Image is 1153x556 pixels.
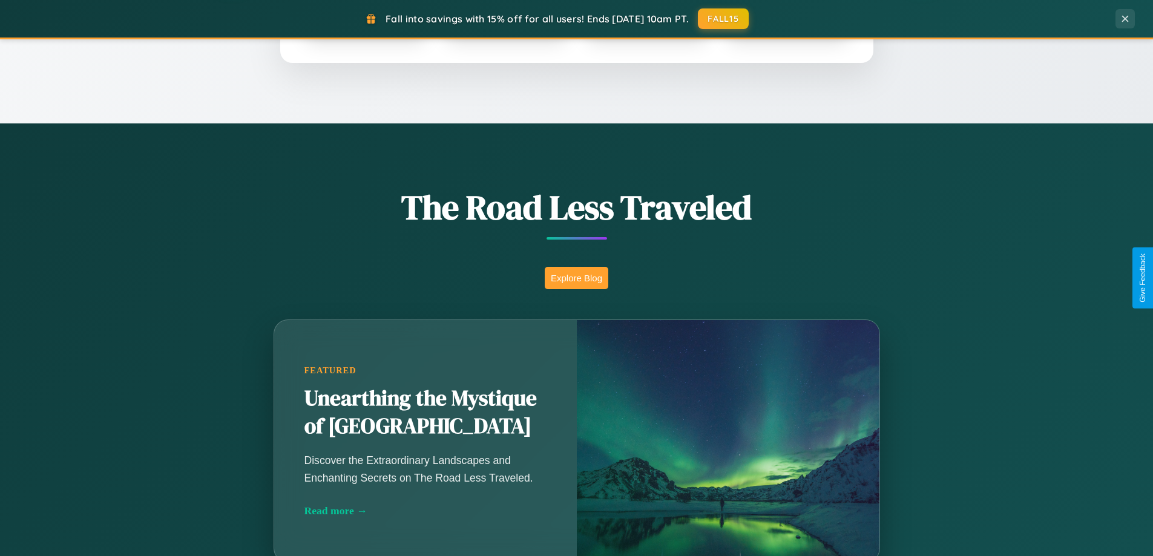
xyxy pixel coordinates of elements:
div: Read more → [304,505,547,517]
button: Explore Blog [545,267,608,289]
h1: The Road Less Traveled [214,184,940,231]
button: FALL15 [698,8,749,29]
span: Fall into savings with 15% off for all users! Ends [DATE] 10am PT. [386,13,689,25]
div: Featured [304,365,547,376]
h2: Unearthing the Mystique of [GEOGRAPHIC_DATA] [304,385,547,440]
div: Give Feedback [1138,253,1147,303]
p: Discover the Extraordinary Landscapes and Enchanting Secrets on The Road Less Traveled. [304,452,547,486]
